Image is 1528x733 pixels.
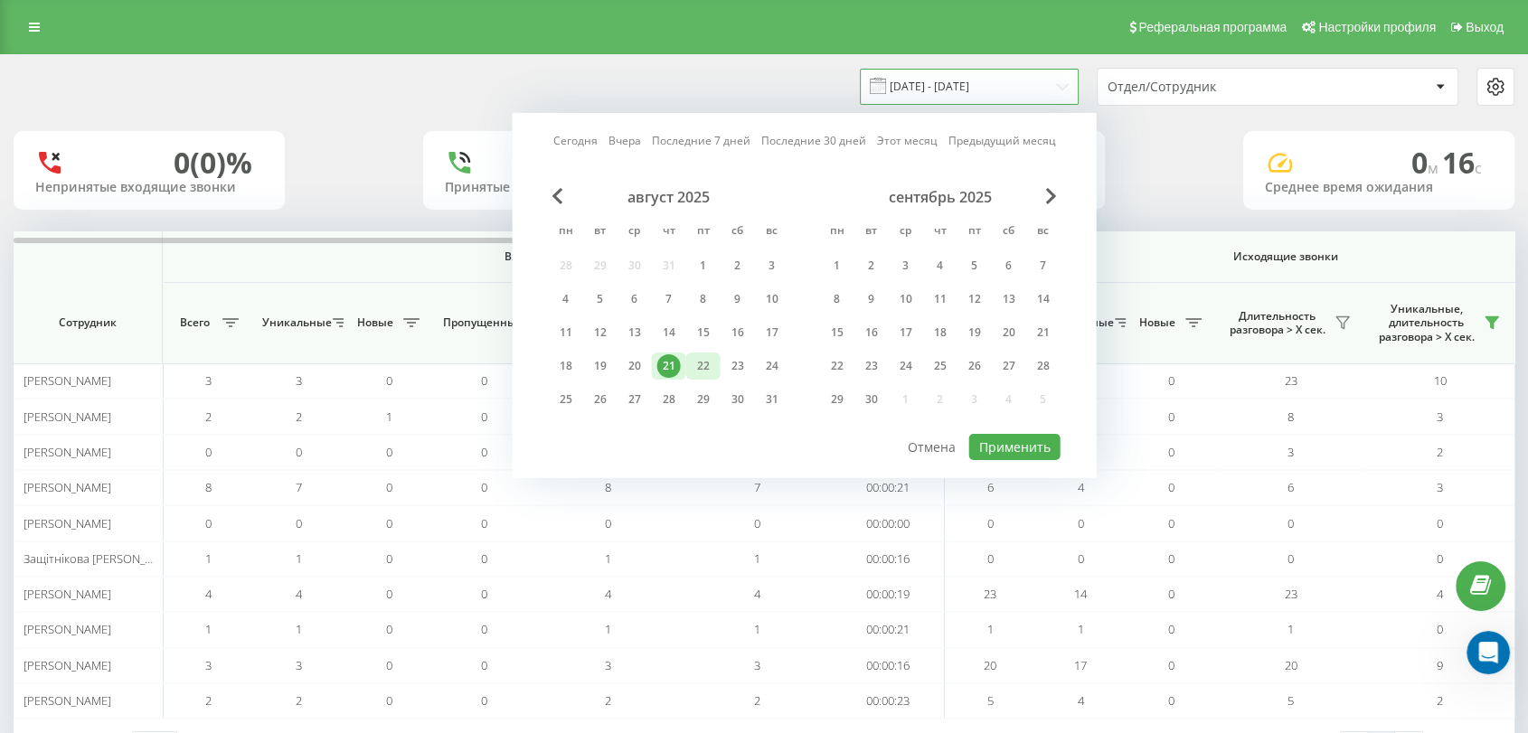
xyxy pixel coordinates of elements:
span: 0 [386,444,392,460]
button: Отмена [898,434,966,460]
div: 7 [657,287,681,311]
div: сб 2 авг. 2025 г. [721,252,755,279]
div: 5 [963,254,986,277]
div: 2 [726,254,750,277]
span: Новые [353,315,398,330]
div: сб 13 сент. 2025 г. [992,286,1026,313]
div: Отдел/Сотрудник [1108,80,1324,95]
div: пт 5 сент. 2025 г. [957,252,992,279]
span: Выход [1466,20,1504,34]
div: 14 [657,321,681,344]
div: чт 14 авг. 2025 г. [652,319,686,346]
div: вс 24 авг. 2025 г. [755,352,789,380]
span: Новые [1135,315,1180,330]
abbr: четверг [656,219,683,246]
span: 23 [1285,586,1297,602]
div: 23 [726,354,750,378]
span: 1 [296,550,302,567]
div: вт 30 сент. 2025 г. [854,386,889,413]
div: 15 [692,321,715,344]
div: 1 [692,254,715,277]
div: пн 8 сент. 2025 г. [820,286,854,313]
div: 10 [760,287,784,311]
span: 2 [205,692,212,709]
a: Этот месяц [877,132,938,149]
span: 0 [1168,372,1174,389]
span: 4 [1078,479,1084,495]
span: 20 [1285,657,1297,673]
div: Среднее время ожидания [1265,180,1493,195]
div: сб 16 авг. 2025 г. [721,319,755,346]
span: Пропущенные [443,315,516,330]
span: 2 [296,409,302,425]
abbr: четверг [927,219,954,246]
div: сентябрь 2025 [820,188,1061,206]
span: [PERSON_NAME] [24,586,111,602]
div: чт 7 авг. 2025 г. [652,286,686,313]
div: 4 [554,287,578,311]
div: 18 [929,321,952,344]
div: 8 [825,287,849,311]
span: 2 [1437,692,1443,709]
span: 0 [1168,586,1174,602]
span: [PERSON_NAME] [24,692,111,709]
div: сб 6 сент. 2025 г. [992,252,1026,279]
div: сб 23 авг. 2025 г. [721,352,755,380]
span: 0 [386,479,392,495]
span: 4 [205,586,212,602]
div: 21 [1032,321,1055,344]
td: 00:00:16 [832,541,945,577]
span: 0 [1168,515,1174,531]
abbr: среда [621,219,648,246]
span: 0 [481,621,487,637]
td: 00:00:16 [832,648,945,683]
div: пн 11 авг. 2025 г. [549,319,583,346]
div: пт 22 авг. 2025 г. [686,352,721,380]
span: 0 [1168,550,1174,567]
div: 28 [657,388,681,411]
span: 0 [481,479,487,495]
span: 3 [1437,409,1443,425]
div: пт 15 авг. 2025 г. [686,319,721,346]
span: 0 [754,515,760,531]
div: вт 23 сент. 2025 г. [854,352,889,380]
div: сб 20 сент. 2025 г. [992,319,1026,346]
span: 0 [386,550,392,567]
div: август 2025 [549,188,789,206]
span: 4 [296,586,302,602]
span: Защітнікова [PERSON_NAME] [24,550,180,567]
span: 23 [1285,372,1297,389]
span: 0 [386,372,392,389]
div: 21 [657,354,681,378]
div: вт 16 сент. 2025 г. [854,319,889,346]
span: 0 [481,550,487,567]
div: 22 [825,354,849,378]
div: ср 17 сент. 2025 г. [889,319,923,346]
span: Уникальные [262,315,327,330]
div: 9 [726,287,750,311]
span: 0 [1411,143,1442,182]
div: 16 [860,321,883,344]
abbr: понедельник [824,219,851,246]
span: 0 [605,515,611,531]
div: вс 7 сент. 2025 г. [1026,252,1061,279]
span: 10 [1434,372,1447,389]
span: 3 [1437,479,1443,495]
div: 28 [1032,354,1055,378]
div: чт 28 авг. 2025 г. [652,386,686,413]
div: вс 3 авг. 2025 г. [755,252,789,279]
span: 16 [1442,143,1482,182]
div: пн 4 авг. 2025 г. [549,286,583,313]
div: Принятые входящие звонки [445,180,673,195]
div: пн 25 авг. 2025 г. [549,386,583,413]
div: 5 [589,287,612,311]
abbr: пятница [961,219,988,246]
div: ср 27 авг. 2025 г. [618,386,652,413]
div: 1 [825,254,849,277]
div: сб 9 авг. 2025 г. [721,286,755,313]
span: 4 [754,586,760,602]
span: 0 [386,621,392,637]
span: 8 [205,479,212,495]
span: 20 [984,657,996,673]
span: 0 [481,372,487,389]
